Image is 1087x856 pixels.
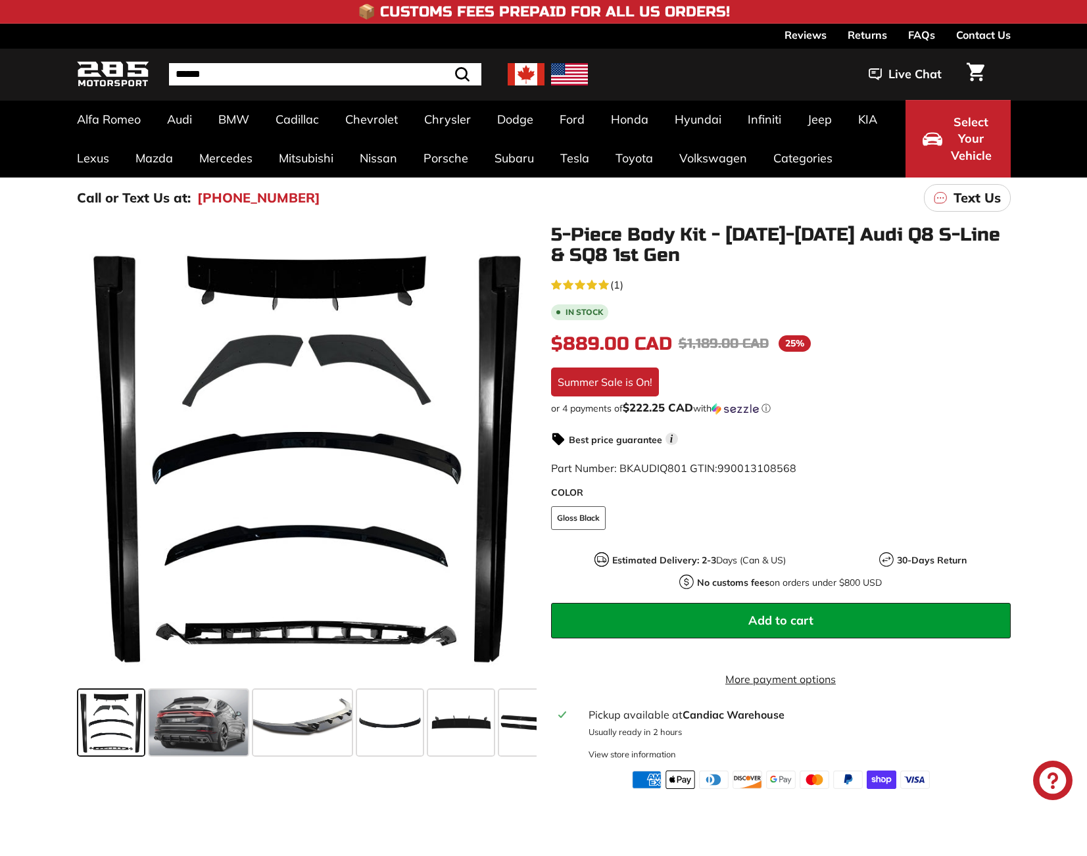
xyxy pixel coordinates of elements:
[64,139,122,178] a: Lexus
[897,554,967,566] strong: 30-Days Return
[623,400,693,414] span: $222.25 CAD
[683,708,785,721] strong: Candiac Warehouse
[959,52,992,97] a: Cart
[122,139,186,178] a: Mazda
[662,100,735,139] a: Hyundai
[546,100,598,139] a: Ford
[717,462,796,475] span: 990013108568
[551,368,659,396] div: Summer Sale is On!
[598,100,662,139] a: Honda
[699,771,729,789] img: diners_club
[411,100,484,139] a: Chrysler
[547,139,602,178] a: Tesla
[845,100,890,139] a: KIA
[800,771,829,789] img: master
[64,100,154,139] a: Alfa Romeo
[551,402,1011,415] div: or 4 payments of$222.25 CADwithSezzle Click to learn more about Sezzle
[410,139,481,178] a: Porsche
[551,671,1011,687] a: More payment options
[908,24,935,46] a: FAQs
[566,308,603,316] b: In stock
[848,24,887,46] a: Returns
[551,486,1011,500] label: COLOR
[262,100,332,139] a: Cadillac
[551,462,796,475] span: Part Number: BKAUDIQ801 GTIN:
[785,24,827,46] a: Reviews
[610,277,623,293] span: (1)
[665,771,695,789] img: apple_pay
[735,100,794,139] a: Infiniti
[169,63,481,85] input: Search
[906,100,1011,178] button: Select Your Vehicle
[569,434,662,446] strong: Best price guarantee
[766,771,796,789] img: google_pay
[794,100,845,139] a: Jeep
[779,335,811,352] span: 25%
[551,603,1011,638] button: Add to cart
[852,58,959,91] button: Live Chat
[612,554,786,567] p: Days (Can & US)
[205,100,262,139] a: BMW
[197,188,320,208] a: [PHONE_NUMBER]
[632,771,662,789] img: american_express
[602,139,666,178] a: Toyota
[1029,761,1076,803] inbox-online-store-chat: Shopify online store chat
[589,726,1002,738] p: Usually ready in 2 hours
[347,139,410,178] a: Nissan
[867,771,896,789] img: shopify_pay
[760,139,846,178] a: Categories
[551,225,1011,266] h1: 5-Piece Body Kit - [DATE]-[DATE] Audi Q8 S-Line & SQ8 1st Gen
[956,24,1011,46] a: Contact Us
[679,335,769,352] span: $1,189.00 CAD
[266,139,347,178] a: Mitsubishi
[666,139,760,178] a: Volkswagen
[900,771,930,789] img: visa
[697,576,882,590] p: on orders under $800 USD
[551,333,672,355] span: $889.00 CAD
[954,188,1001,208] p: Text Us
[332,100,411,139] a: Chevrolet
[77,188,191,208] p: Call or Text Us at:
[888,66,942,83] span: Live Chat
[612,554,716,566] strong: Estimated Delivery: 2-3
[697,577,769,588] strong: No customs fees
[748,613,813,628] span: Add to cart
[358,4,730,20] h4: 📦 Customs Fees Prepaid for All US Orders!
[924,184,1011,212] a: Text Us
[484,100,546,139] a: Dodge
[551,402,1011,415] div: or 4 payments of with
[665,433,678,445] span: i
[733,771,762,789] img: discover
[589,707,1002,723] div: Pickup available at
[949,114,994,164] span: Select Your Vehicle
[481,139,547,178] a: Subaru
[589,748,676,761] div: View store information
[712,403,759,415] img: Sezzle
[154,100,205,139] a: Audi
[551,275,1011,293] a: 5.0 rating (1 votes)
[186,139,266,178] a: Mercedes
[833,771,863,789] img: paypal
[77,59,149,90] img: Logo_285_Motorsport_areodynamics_components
